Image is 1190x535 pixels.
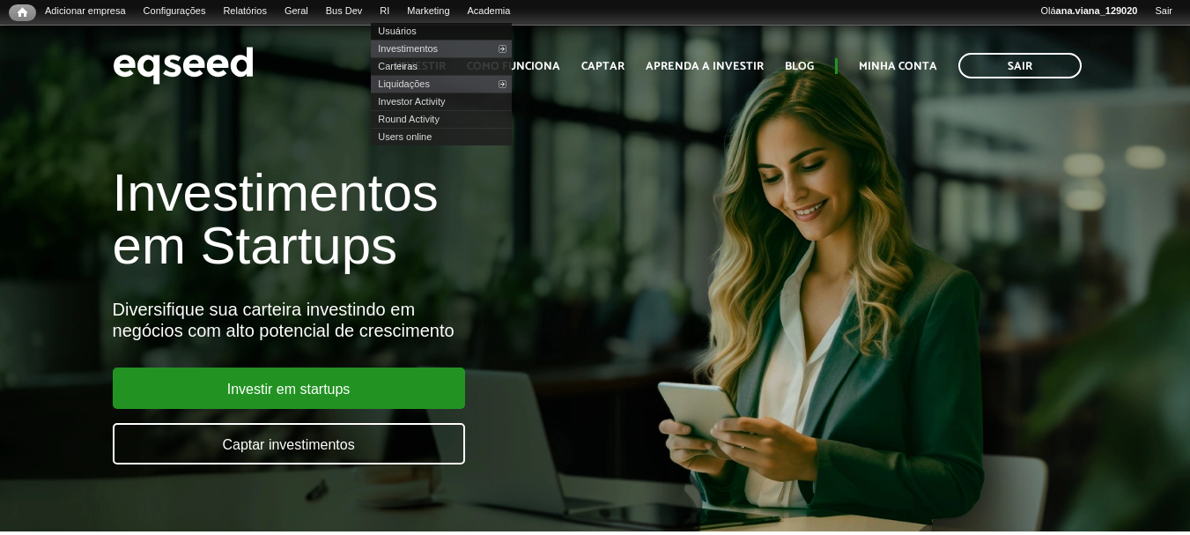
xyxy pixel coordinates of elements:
a: Sair [1146,4,1181,19]
h1: Investimentos em Startups [113,167,682,272]
a: Blog [785,61,814,72]
a: Minha conta [859,61,937,72]
a: Sair [958,53,1082,78]
a: Geral [276,4,317,19]
a: Bus Dev [317,4,372,19]
strong: ana.viana_129020 [1056,5,1138,16]
a: Adicionar empresa [36,4,135,19]
div: Diversifique sua carteira investindo em negócios com alto potencial de crescimento [113,299,682,341]
a: Academia [459,4,520,19]
a: Captar investimentos [113,423,465,464]
img: EqSeed [113,42,254,89]
a: Como funciona [467,61,560,72]
a: Relatórios [214,4,275,19]
a: Captar [581,61,625,72]
a: Início [9,4,36,21]
a: RI [371,4,398,19]
a: Usuários [371,22,512,40]
a: Aprenda a investir [646,61,764,72]
a: Investir em startups [113,368,465,409]
a: Marketing [398,4,458,19]
a: Oláana.viana_129020 [1032,4,1147,19]
span: Início [18,6,27,19]
a: Configurações [135,4,215,19]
